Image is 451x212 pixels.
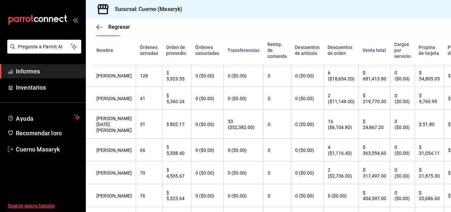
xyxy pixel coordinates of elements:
[96,116,132,133] font: [PERSON_NAME] [DATE][PERSON_NAME]
[8,203,55,208] font: Sugerir nueva función
[448,96,451,101] font: $
[5,48,81,55] a: Pregunta a Parrot AI
[363,70,365,76] font: $
[395,145,410,156] font: 0 ($0.00)
[228,170,247,176] font: 0 ($0.00)
[73,17,78,22] button: abrir_cajón_menú
[166,167,169,173] font: $
[166,93,169,98] font: $
[195,73,214,78] font: 0 ($0.00)
[395,167,410,179] font: 0 ($0.00)
[96,24,130,30] button: Regresar
[268,170,270,176] font: 0
[419,145,422,150] font: $
[195,170,214,176] font: 0 ($0.00)
[363,93,365,98] font: $
[140,96,145,101] font: 41
[295,122,314,127] font: 0 ($0.00)
[268,73,270,78] font: 0
[363,99,386,104] font: 219,770.00
[166,190,169,195] font: $
[328,167,352,179] font: 2 ($2,736.00)
[328,93,355,104] font: 2 ($11,149.00)
[7,40,81,54] button: Pregunta a Parrot AI
[108,24,130,30] font: Regresar
[295,73,314,78] font: 0 ($0.00)
[228,96,247,101] font: 0 ($0.00)
[228,193,247,198] font: 0 ($0.00)
[295,170,314,176] font: 0 ($0.00)
[140,122,145,127] font: 31
[195,193,214,198] font: 0 ($0.00)
[96,170,132,176] font: [PERSON_NAME]
[419,70,422,76] font: $
[16,115,34,122] font: Ayuda
[166,70,169,76] font: $
[328,193,347,198] font: 0 ($0.00)
[419,45,439,56] font: Propina de tarjeta
[227,48,260,53] font: Transferencias
[448,122,451,127] font: $
[166,45,186,56] font: Orden de promedio
[140,73,148,78] font: 128
[419,190,422,195] font: $
[363,173,386,179] font: 317,497.00
[363,167,365,173] font: $
[328,119,352,130] font: 16 ($6,104.80)
[448,73,451,78] font: $
[295,193,314,198] font: 0 ($0.00)
[363,76,386,81] font: 681,413.80
[228,73,247,78] font: 0 ($0.00)
[328,45,352,56] font: Descuentos de orden
[423,122,434,127] font: 51.80
[419,173,440,179] font: 21,875.30
[295,96,314,101] font: 0 ($0.00)
[166,76,185,81] font: 5,323.55
[166,145,169,150] font: $
[267,42,287,59] font: Reimp. de comanda
[166,99,185,104] font: 5,360.24
[96,96,132,101] font: [PERSON_NAME]
[395,190,410,201] font: 0 ($0.00)
[140,148,145,153] font: 66
[268,96,270,101] font: 0
[448,170,451,176] font: $
[295,45,320,56] font: Descuentos de artículo
[363,125,384,130] font: 24,867.20
[166,122,169,127] font: $
[328,70,355,82] font: 6 ($18,654.20)
[363,119,365,124] font: $
[395,70,410,82] font: 0 ($0.00)
[268,193,270,198] font: 0
[195,45,219,56] font: Órdenes canceladas
[96,193,132,198] font: [PERSON_NAME]
[395,93,410,104] font: 0 ($0.00)
[419,150,440,156] font: 31,054.11
[140,193,145,198] font: 76
[195,122,214,127] font: 0 ($0.00)
[419,167,422,173] font: $
[115,6,182,12] font: Sucursal: Cuerno (Masaryk)
[419,196,440,201] font: 20,686.60
[166,196,185,201] font: 5,323.64
[140,45,158,56] font: Órdenes cerradas
[228,148,247,153] font: 0 ($0.00)
[328,145,352,156] font: 4 ($1,116.40)
[395,119,410,130] font: 0 ($0.00)
[228,119,255,130] font: 53 ($52,382.00)
[419,76,440,81] font: 54,805.05
[419,99,437,104] font: 9,760.95
[16,146,60,153] font: Cuerno Masaryk
[448,193,451,198] font: $
[419,93,422,98] font: $
[195,148,214,153] font: 0 ($0.00)
[16,130,62,137] font: Recomendar loro
[166,173,185,179] font: 4,535.67
[363,150,386,156] font: 363,554.60
[394,42,411,59] font: Cargos por servicio
[448,148,451,153] font: $
[363,145,365,150] font: $
[18,44,63,49] font: Pregunta a Parrot AI
[363,190,365,195] font: $
[16,68,40,75] font: Informes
